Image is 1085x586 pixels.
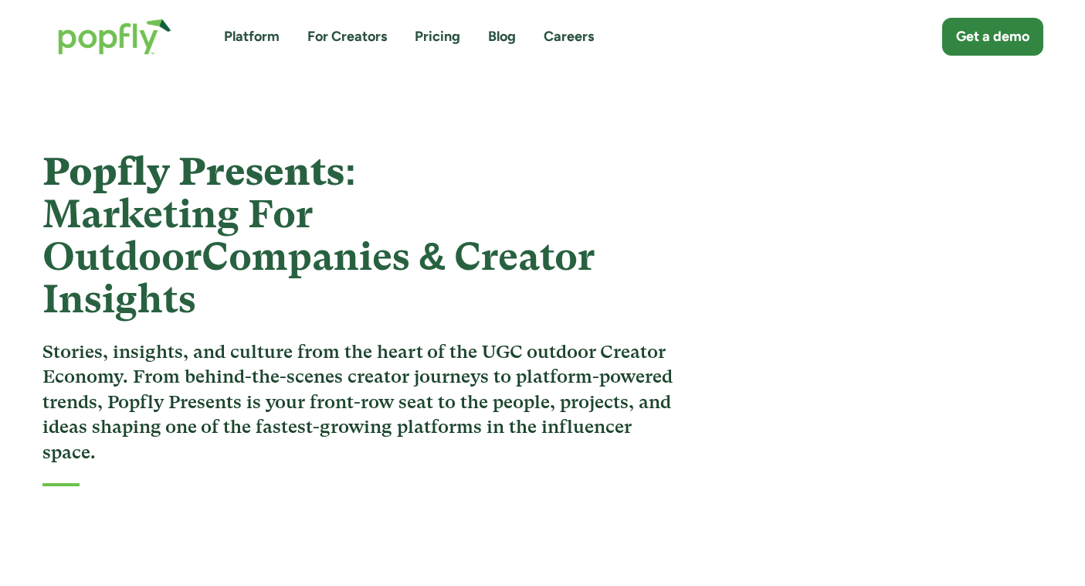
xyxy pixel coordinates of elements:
[42,192,313,279] strong: Marketing For Outdoor
[42,3,187,70] a: home
[224,27,280,46] a: Platform
[42,339,683,465] h3: Stories, insights, and culture from the heart of the UGC outdoor Creator Economy. From behind-the...
[544,27,594,46] a: Careers
[942,18,1043,56] a: Get a demo
[956,27,1029,46] div: Get a demo
[42,234,595,322] strong: Companies & Creator Insights
[307,27,387,46] a: For Creators
[415,27,460,46] a: Pricing
[488,27,516,46] a: Blog
[42,151,683,321] h1: Popfly Presents:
